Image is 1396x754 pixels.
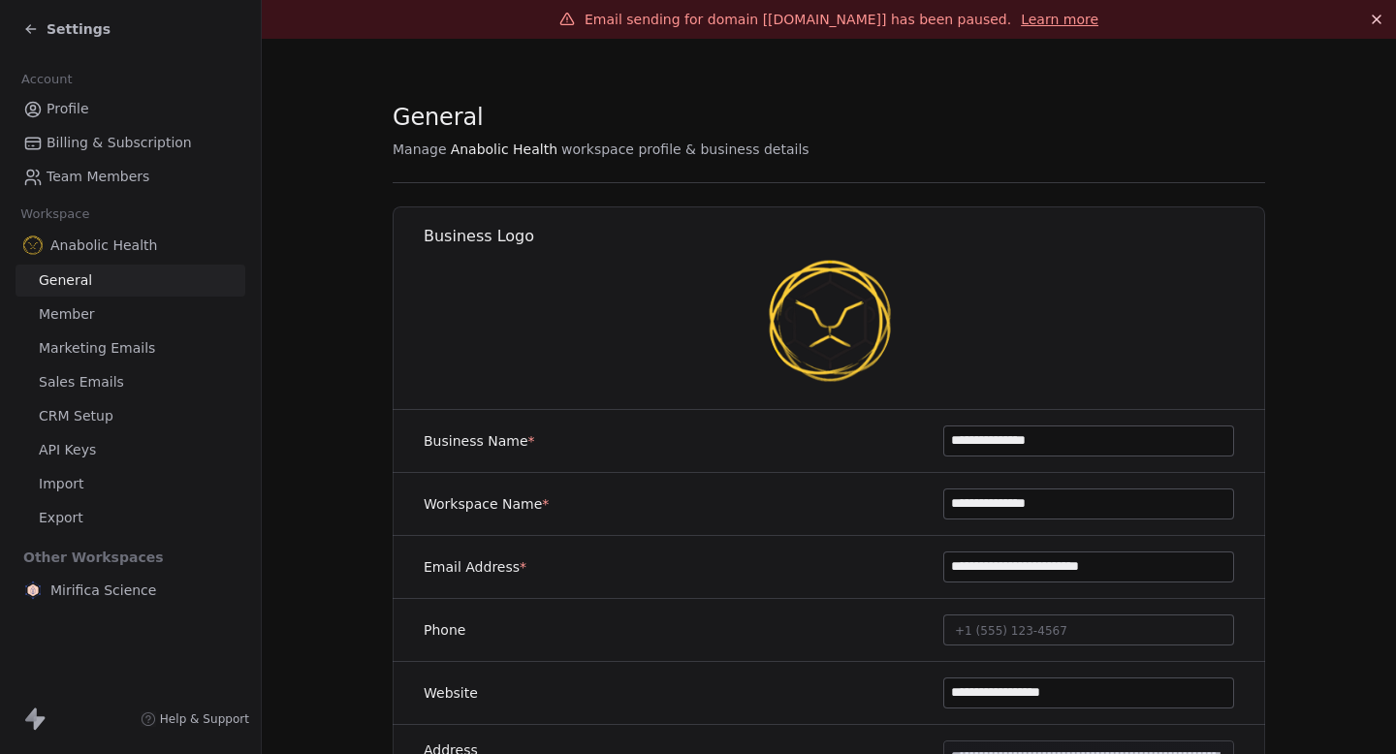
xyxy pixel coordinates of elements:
[424,557,526,577] label: Email Address
[393,103,484,132] span: General
[16,434,245,466] a: API Keys
[424,620,465,640] label: Phone
[39,372,124,393] span: Sales Emails
[50,581,156,600] span: Mirifica Science
[23,581,43,600] img: MIRIFICA%20science_logo_icon-big.png
[47,19,111,39] span: Settings
[16,161,245,193] a: Team Members
[16,93,245,125] a: Profile
[39,474,83,494] span: Import
[23,19,111,39] a: Settings
[39,270,92,291] span: General
[47,167,149,187] span: Team Members
[160,711,249,727] span: Help & Support
[451,140,557,159] span: Anabolic Health
[47,133,192,153] span: Billing & Subscription
[424,494,549,514] label: Workspace Name
[16,400,245,432] a: CRM Setup
[943,614,1234,645] button: +1 (555) 123-4567
[39,304,95,325] span: Member
[47,99,89,119] span: Profile
[16,127,245,159] a: Billing & Subscription
[16,298,245,330] a: Member
[585,12,1011,27] span: Email sending for domain [[DOMAIN_NAME]] has been paused.
[23,236,43,255] img: Anabolic-Health-Icon-192.png
[955,624,1067,638] span: +1 (555) 123-4567
[16,265,245,297] a: General
[39,338,155,359] span: Marketing Emails
[39,440,96,460] span: API Keys
[768,259,892,383] img: Anabolic-Health-Icon-192.png
[424,683,478,703] label: Website
[13,200,98,229] span: Workspace
[424,226,1266,247] h1: Business Logo
[561,140,809,159] span: workspace profile & business details
[39,406,113,426] span: CRM Setup
[16,502,245,534] a: Export
[424,431,535,451] label: Business Name
[141,711,249,727] a: Help & Support
[50,236,157,255] span: Anabolic Health
[13,65,80,94] span: Account
[39,508,83,528] span: Export
[16,468,245,500] a: Import
[16,332,245,364] a: Marketing Emails
[16,542,172,573] span: Other Workspaces
[393,140,447,159] span: Manage
[16,366,245,398] a: Sales Emails
[1021,10,1098,29] a: Learn more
